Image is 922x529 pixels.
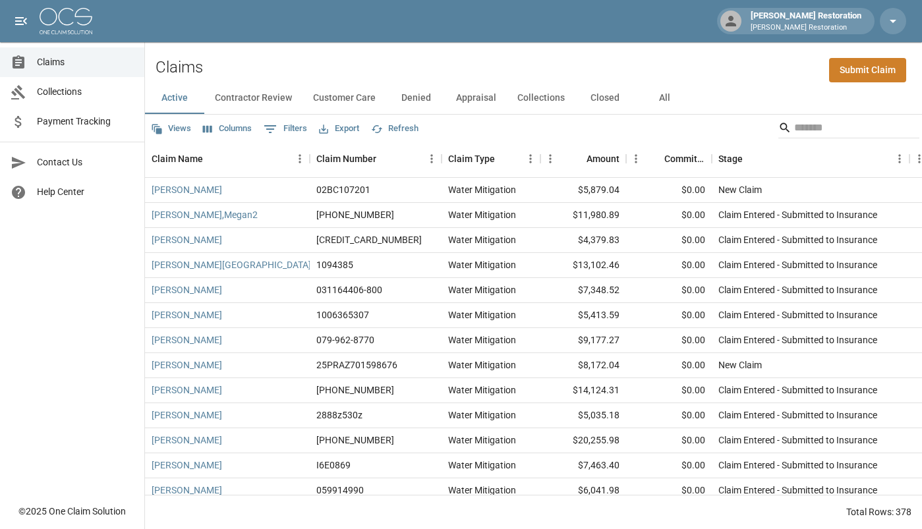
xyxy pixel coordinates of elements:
div: I6E0869 [316,459,351,472]
div: Claim Name [152,140,203,177]
button: Sort [495,150,513,168]
button: open drawer [8,8,34,34]
div: Water Mitigation [448,358,516,372]
div: $0.00 [626,303,712,328]
button: Sort [646,150,664,168]
div: Claim Entered - Submitted to Insurance [718,258,877,271]
a: [PERSON_NAME] [152,308,222,321]
div: Claim Entered - Submitted to Insurance [718,459,877,472]
button: Contractor Review [204,82,303,114]
div: $9,177.27 [540,328,626,353]
div: Claim Name [145,140,310,177]
button: Menu [890,149,909,169]
p: [PERSON_NAME] Restoration [751,22,861,34]
div: Claim Number [310,140,442,177]
button: Denied [386,82,446,114]
button: Appraisal [446,82,507,114]
div: 031164406-800 [316,283,382,296]
div: Water Mitigation [448,233,516,246]
div: Amount [587,140,619,177]
button: Customer Care [303,82,386,114]
div: $0.00 [626,278,712,303]
div: dynamic tabs [145,82,922,114]
div: New Claim [718,358,762,372]
span: Payment Tracking [37,115,134,128]
button: Sort [203,150,221,168]
div: Water Mitigation [448,408,516,422]
div: 300-0469529-2025 [316,233,422,246]
div: Claim Entered - Submitted to Insurance [718,433,877,447]
div: Claim Type [442,140,540,177]
div: Water Mitigation [448,333,516,347]
button: Views [148,119,194,139]
div: $0.00 [626,378,712,403]
div: Claim Entered - Submitted to Insurance [718,308,877,321]
div: 059914990 [316,484,364,497]
div: $13,102.46 [540,253,626,278]
div: Claim Entered - Submitted to Insurance [718,208,877,221]
div: $11,980.89 [540,203,626,228]
span: Contact Us [37,155,134,169]
div: $5,413.59 [540,303,626,328]
div: Water Mitigation [448,433,516,447]
div: $0.00 [626,478,712,503]
a: [PERSON_NAME] [152,408,222,422]
div: Claim Number [316,140,376,177]
div: Water Mitigation [448,283,516,296]
a: [PERSON_NAME],Megan2 [152,208,258,221]
div: $5,879.04 [540,178,626,203]
span: Claims [37,55,134,69]
div: $6,041.98 [540,478,626,503]
div: $7,348.52 [540,278,626,303]
button: Menu [626,149,646,169]
button: All [635,82,694,114]
div: 079-962-8770 [316,333,374,347]
div: Committed Amount [664,140,705,177]
div: Stage [718,140,743,177]
div: 1006365307 [316,308,369,321]
button: Sort [743,150,761,168]
div: Water Mitigation [448,183,516,196]
div: Claim Entered - Submitted to Insurance [718,484,877,497]
div: New Claim [718,183,762,196]
div: Committed Amount [626,140,712,177]
div: $0.00 [626,328,712,353]
div: Claim Entered - Submitted to Insurance [718,408,877,422]
button: Select columns [200,119,255,139]
h2: Claims [156,58,203,77]
div: $7,463.40 [540,453,626,478]
button: Sort [376,150,395,168]
a: [PERSON_NAME] [152,233,222,246]
div: $4,379.83 [540,228,626,253]
button: Show filters [260,119,310,140]
div: Water Mitigation [448,258,516,271]
div: Search [778,117,919,141]
div: Amount [540,140,626,177]
button: Active [145,82,204,114]
div: Water Mitigation [448,459,516,472]
div: Claim Entered - Submitted to Insurance [718,283,877,296]
div: 02BC107201 [316,183,370,196]
div: 2888z530z [316,408,362,422]
div: Claim Entered - Submitted to Insurance [718,383,877,397]
button: Menu [422,149,442,169]
div: 01-009-141153 [316,208,394,221]
div: 300-0473047-2025 [316,383,394,397]
div: $8,172.04 [540,353,626,378]
button: Sort [568,150,587,168]
a: [PERSON_NAME] [152,283,222,296]
a: Submit Claim [829,58,906,82]
button: Export [316,119,362,139]
div: $0.00 [626,178,712,203]
a: [PERSON_NAME] [152,383,222,397]
div: $0.00 [626,253,712,278]
button: Menu [521,149,540,169]
div: Claim Entered - Submitted to Insurance [718,233,877,246]
img: ocs-logo-white-transparent.png [40,8,92,34]
div: Water Mitigation [448,383,516,397]
button: Refresh [368,119,422,139]
button: Collections [507,82,575,114]
span: Help Center [37,185,134,199]
div: $0.00 [626,453,712,478]
div: Water Mitigation [448,208,516,221]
